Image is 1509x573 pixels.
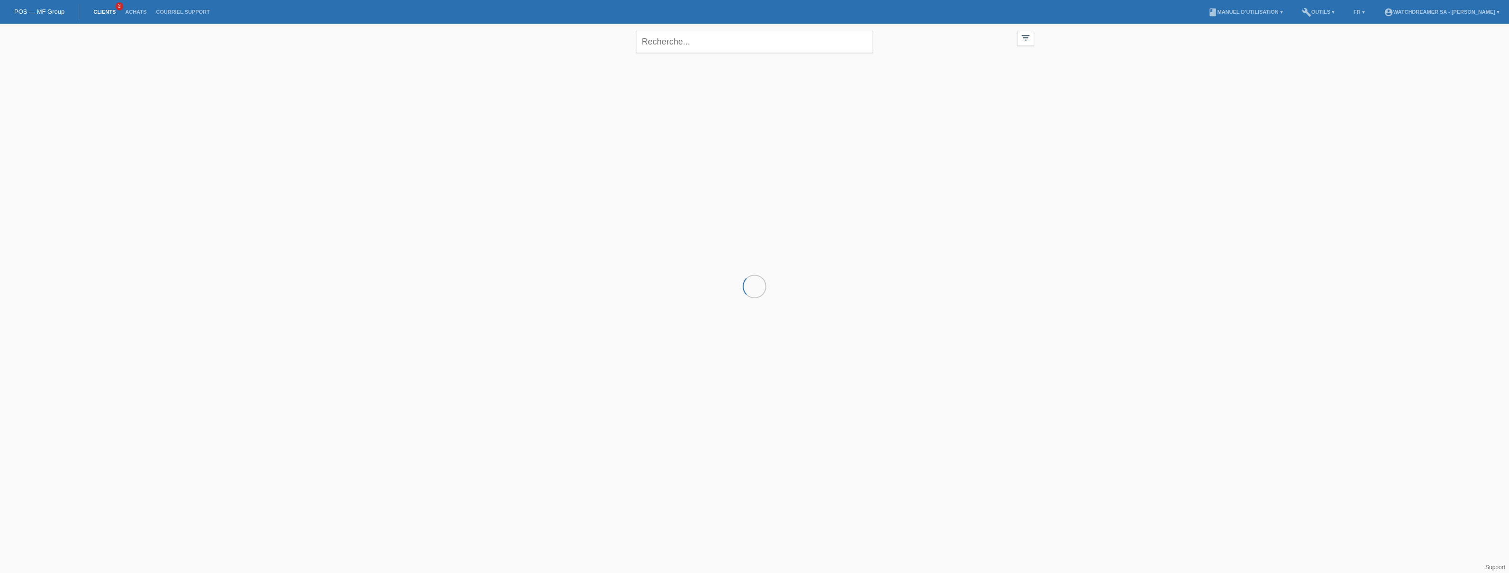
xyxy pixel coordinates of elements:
a: buildOutils ▾ [1297,9,1339,15]
a: POS — MF Group [14,8,64,15]
a: FR ▾ [1349,9,1370,15]
i: account_circle [1384,8,1393,17]
i: build [1302,8,1311,17]
span: 2 [116,2,123,10]
input: Recherche... [636,31,873,53]
a: bookManuel d’utilisation ▾ [1203,9,1288,15]
a: Courriel Support [151,9,214,15]
a: Achats [120,9,151,15]
a: Clients [89,9,120,15]
i: filter_list [1020,33,1031,43]
a: Support [1485,564,1505,571]
a: account_circleWatchdreamer SA - [PERSON_NAME] ▾ [1379,9,1504,15]
i: book [1208,8,1218,17]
